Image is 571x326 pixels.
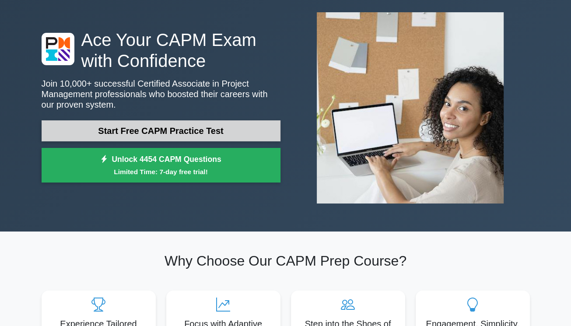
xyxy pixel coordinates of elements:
h2: Why Choose Our CAPM Prep Course? [42,252,530,269]
a: Unlock 4454 CAPM QuestionsLimited Time: 7-day free trial! [42,148,280,183]
h1: Ace Your CAPM Exam with Confidence [42,29,280,71]
a: Start Free CAPM Practice Test [42,120,280,141]
p: Join 10,000+ successful Certified Associate in Project Management professionals who boosted their... [42,78,280,110]
small: Limited Time: 7-day free trial! [53,167,270,177]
